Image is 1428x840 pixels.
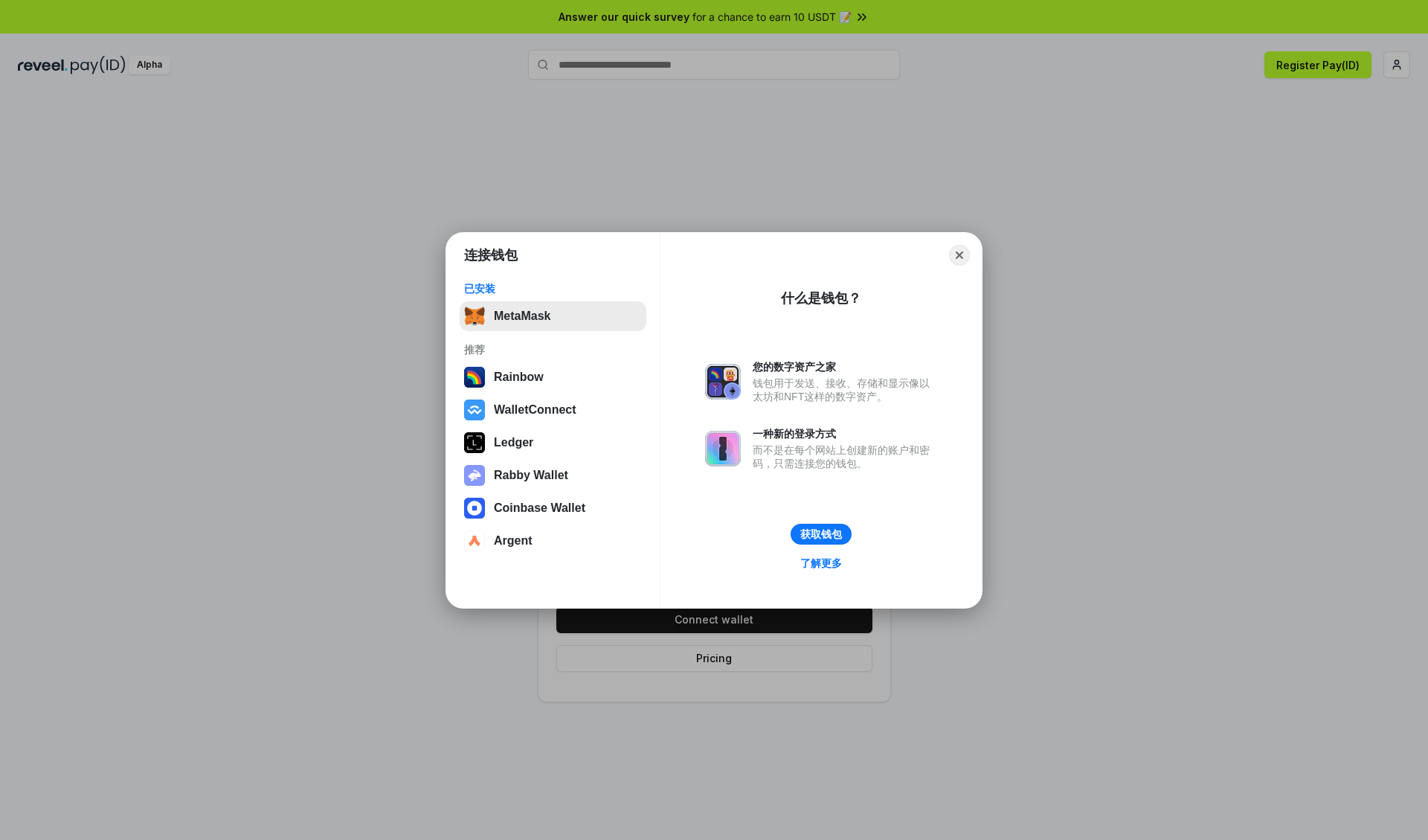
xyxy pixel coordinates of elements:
[464,306,485,327] img: svg+xml,%3Csvg%20fill%3D%22none%22%20height%3D%2233%22%20viewBox%3D%220%200%2035%2033%22%20width%...
[460,428,646,458] button: Ledger
[460,526,646,556] button: Argent
[494,371,544,384] div: Rainbow
[800,528,842,541] div: 获取钱包
[705,431,741,467] img: svg+xml,%3Csvg%20xmlns%3D%22http%3A%2F%2Fwww.w3.org%2F2000%2Fsvg%22%20fill%3D%22none%22%20viewBox...
[464,400,485,420] img: svg+xml,%3Csvg%20width%3D%2228%22%20height%3D%2228%22%20viewBox%3D%220%200%2028%2028%22%20fill%3D...
[464,498,485,519] img: svg+xml,%3Csvg%20width%3D%2228%22%20height%3D%2228%22%20viewBox%3D%220%200%2028%2028%22%20fill%3D...
[464,465,485,486] img: svg+xml,%3Csvg%20xmlns%3D%22http%3A%2F%2Fwww.w3.org%2F2000%2Fsvg%22%20fill%3D%22none%22%20viewBox...
[460,301,646,331] button: MetaMask
[494,534,533,548] div: Argent
[460,362,646,392] button: Rainbow
[705,364,741,400] img: svg+xml,%3Csvg%20xmlns%3D%22http%3A%2F%2Fwww.w3.org%2F2000%2Fsvg%22%20fill%3D%22none%22%20viewBox...
[494,501,585,515] div: Coinbase Wallet
[781,289,861,307] div: 什么是钱包？
[791,524,852,545] button: 获取钱包
[791,554,851,573] a: 了解更多
[753,443,937,470] div: 而不是在每个网站上创建新的账户和密码，只需连接您的钱包。
[949,245,970,266] button: Close
[800,557,842,570] div: 了解更多
[753,376,937,403] div: 钱包用于发送、接收、存储和显示像以太坊和NFT这样的数字资产。
[464,246,518,264] h1: 连接钱包
[464,432,485,453] img: svg+xml,%3Csvg%20xmlns%3D%22http%3A%2F%2Fwww.w3.org%2F2000%2Fsvg%22%20width%3D%2228%22%20height%3...
[464,282,642,295] div: 已安装
[494,310,550,323] div: MetaMask
[460,493,646,523] button: Coinbase Wallet
[753,360,937,373] div: 您的数字资产之家
[464,343,642,356] div: 推荐
[494,436,533,449] div: Ledger
[460,395,646,425] button: WalletConnect
[753,427,937,440] div: 一种新的登录方式
[494,403,576,417] div: WalletConnect
[464,367,485,388] img: svg+xml,%3Csvg%20width%3D%22120%22%20height%3D%22120%22%20viewBox%3D%220%200%20120%20120%22%20fil...
[494,469,568,482] div: Rabby Wallet
[464,530,485,551] img: svg+xml,%3Csvg%20width%3D%2228%22%20height%3D%2228%22%20viewBox%3D%220%200%2028%2028%22%20fill%3D...
[460,461,646,490] button: Rabby Wallet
